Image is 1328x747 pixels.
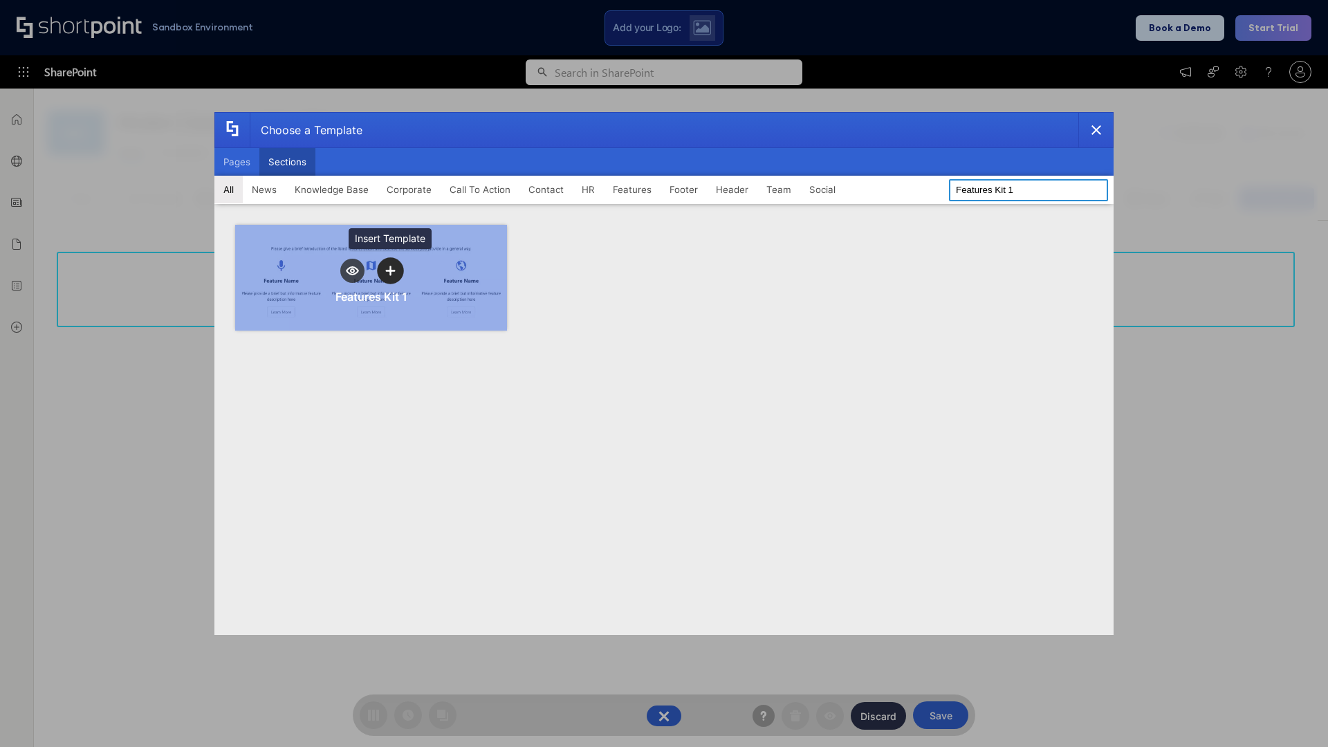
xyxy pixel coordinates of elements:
button: All [214,176,243,203]
button: Social [800,176,845,203]
button: Call To Action [441,176,519,203]
button: Corporate [378,176,441,203]
div: template selector [214,112,1114,635]
button: Contact [519,176,573,203]
iframe: Chat Widget [1259,681,1328,747]
button: Footer [661,176,707,203]
div: Choose a Template [250,113,362,147]
button: Knowledge Base [286,176,378,203]
button: Pages [214,148,259,176]
button: News [243,176,286,203]
button: Header [707,176,757,203]
button: Team [757,176,800,203]
button: Features [604,176,661,203]
button: Sections [259,148,315,176]
button: HR [573,176,604,203]
input: Search [949,179,1108,201]
div: Features Kit 1 [335,290,407,304]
